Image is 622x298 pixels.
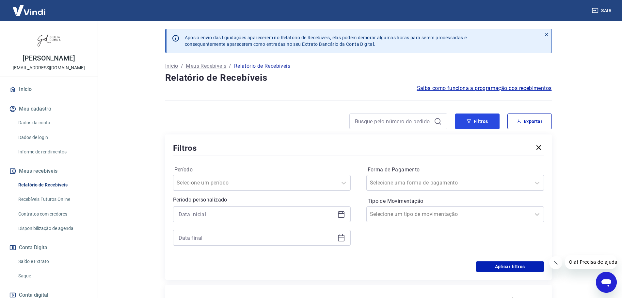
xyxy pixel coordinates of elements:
a: Início [165,62,178,70]
button: Meus recebíveis [8,164,90,178]
input: Data inicial [179,209,335,219]
a: Dados da conta [16,116,90,130]
a: Contratos com credores [16,207,90,221]
p: [PERSON_NAME] [23,55,75,62]
a: Saiba como funciona a programação dos recebimentos [417,84,552,92]
span: Olá! Precisa de ajuda? [4,5,55,10]
h4: Relatório de Recebíveis [165,71,552,84]
button: Filtros [455,114,500,129]
a: Relatório de Recebíveis [16,178,90,192]
input: Busque pelo número do pedido [355,116,431,126]
button: Sair [591,5,614,17]
p: [EMAIL_ADDRESS][DOMAIN_NAME] [13,64,85,71]
a: Saldo e Extrato [16,255,90,268]
a: Informe de rendimentos [16,145,90,159]
label: Período [174,166,349,174]
button: Meu cadastro [8,102,90,116]
a: Dados de login [16,131,90,144]
img: Vindi [8,0,50,20]
input: Data final [179,233,335,243]
p: Período personalizado [173,196,351,204]
a: Recebíveis Futuros Online [16,193,90,206]
a: Disponibilização de agenda [16,222,90,235]
a: Meus Recebíveis [186,62,226,70]
p: / [181,62,183,70]
a: Saque [16,269,90,283]
label: Tipo de Movimentação [368,197,543,205]
iframe: Fechar mensagem [549,256,562,269]
h5: Filtros [173,143,197,153]
p: Após o envio das liquidações aparecerem no Relatório de Recebíveis, elas podem demorar algumas ho... [185,34,467,47]
iframe: Botão para abrir a janela de mensagens [596,272,617,293]
p: Relatório de Recebíveis [234,62,290,70]
button: Exportar [507,114,552,129]
iframe: Mensagem da empresa [565,255,617,269]
p: / [229,62,231,70]
label: Forma de Pagamento [368,166,543,174]
img: 11efcaa0-b592-4158-bf44-3e3a1f4dab66.jpeg [36,26,62,52]
a: Início [8,82,90,96]
button: Aplicar filtros [476,261,544,272]
button: Conta Digital [8,240,90,255]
